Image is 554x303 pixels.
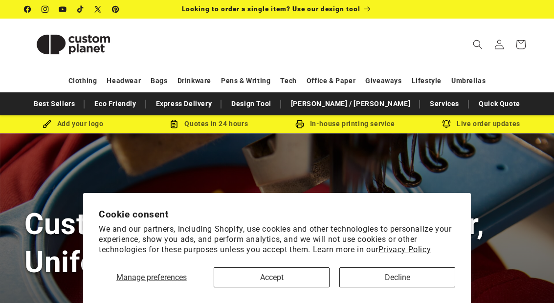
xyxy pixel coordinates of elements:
img: Order updates [442,120,451,129]
a: Bags [151,72,167,89]
summary: Search [467,34,488,55]
div: Add your logo [5,118,141,130]
span: Looking to order a single item? Use our design tool [182,5,360,13]
a: Lifestyle [412,72,442,89]
div: Live order updates [413,118,549,130]
a: Services [425,95,464,112]
a: [PERSON_NAME] / [PERSON_NAME] [286,95,415,112]
a: Clothing [68,72,97,89]
div: Quotes in 24 hours [141,118,277,130]
a: Office & Paper [307,72,355,89]
a: Pens & Writing [221,72,270,89]
a: Headwear [107,72,141,89]
h1: Custom Embroidery for Workwear, Uniforms & Sportswear [24,205,530,281]
a: Express Delivery [151,95,217,112]
img: Order Updates Icon [170,120,178,129]
a: Custom Planet [21,19,126,70]
a: Drinkware [177,72,211,89]
img: In-house printing [295,120,304,129]
button: Manage preferences [99,267,204,287]
a: Eco Friendly [89,95,141,112]
a: Privacy Policy [378,245,431,254]
a: Quick Quote [474,95,525,112]
a: Giveaways [365,72,401,89]
h2: Cookie consent [99,209,455,220]
a: Umbrellas [451,72,486,89]
img: Custom Planet [24,22,122,66]
a: Tech [280,72,296,89]
img: Brush Icon [43,120,51,129]
div: In-house printing service [277,118,413,130]
p: We and our partners, including Shopify, use cookies and other technologies to personalize your ex... [99,224,455,255]
span: Manage preferences [116,273,187,282]
button: Decline [339,267,455,287]
button: Accept [214,267,330,287]
a: Best Sellers [29,95,80,112]
a: Design Tool [226,95,276,112]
